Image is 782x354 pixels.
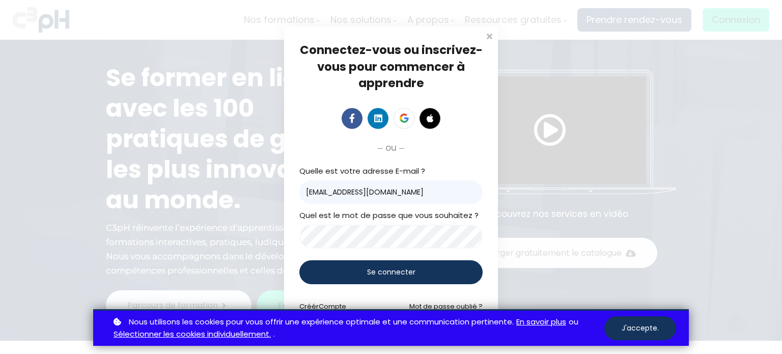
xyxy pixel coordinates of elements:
a: Sélectionner les cookies individuellement. [114,328,271,341]
span: Connectez-vous ou inscrivez-vous pour commencer à apprendre [300,42,483,91]
a: Mot de passe oublié ? [409,302,483,311]
span: Compte [319,302,346,311]
input: E-mail ? [299,180,483,204]
span: Se connecter [367,267,415,278]
span: ou [385,141,397,155]
button: J'accepte. [604,316,676,340]
span: Nous utilisons les cookies pour vous offrir une expérience optimale et une communication pertinente. [129,316,514,329]
p: ou . [111,316,604,341]
a: En savoir plus [516,316,566,329]
a: CréérCompte [299,302,346,311]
